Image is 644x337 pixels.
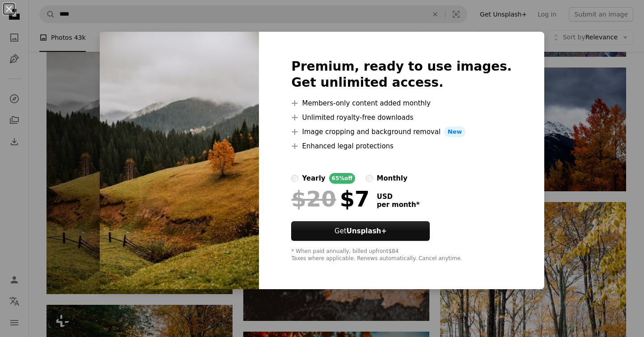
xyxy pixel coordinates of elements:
[291,175,298,182] input: yearly65%off
[291,187,369,211] div: $7
[291,98,512,109] li: Members-only content added monthly
[377,201,419,209] span: per month *
[302,173,325,184] div: yearly
[444,126,466,137] span: New
[291,141,512,152] li: Enhanced legal protections
[366,175,373,182] input: monthly
[377,173,407,184] div: monthly
[329,173,356,184] div: 65% off
[291,126,512,137] li: Image cropping and background removal
[291,59,512,91] h2: Premium, ready to use images. Get unlimited access.
[291,248,512,262] div: * When paid annually, billed upfront $84 Taxes where applicable. Renews automatically. Cancel any...
[347,227,387,235] strong: Unsplash+
[100,32,259,289] img: premium_photo-1698430568619-fd9e5fba3c95
[377,193,419,201] span: USD
[291,221,430,241] button: GetUnsplash+
[291,112,512,123] li: Unlimited royalty-free downloads
[291,187,336,211] span: $20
